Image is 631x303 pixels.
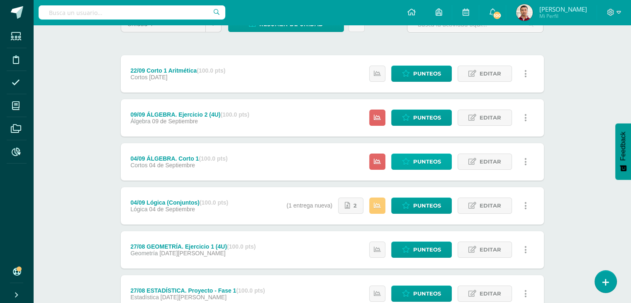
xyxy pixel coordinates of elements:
span: Editar [480,66,501,81]
span: [DATE][PERSON_NAME] [161,294,227,301]
a: Punteos [391,110,452,126]
div: 27/08 ESTADÍSTICA. Proyecto - Fase 1 [130,287,265,294]
span: Mi Perfil [539,12,587,20]
strong: (100.0 pts) [197,67,225,74]
span: Geometría [130,250,158,257]
span: Punteos [413,154,441,169]
span: Editar [480,286,501,301]
strong: (100.0 pts) [236,287,265,294]
strong: (100.0 pts) [200,199,228,206]
a: Punteos [391,154,452,170]
input: Busca un usuario... [39,5,225,20]
a: Punteos [391,242,452,258]
span: 09 de Septiembre [152,118,198,125]
a: 2 [338,198,363,214]
strong: (100.0 pts) [227,243,256,250]
strong: (100.0 pts) [199,155,227,162]
img: bd4157fbfc90b62d33b85294f936aae1.png [516,4,533,21]
div: 22/09 Corto 1 Aritmética [130,67,225,74]
strong: (100.0 pts) [220,111,249,118]
span: Feedback [619,132,627,161]
span: 04 de Septiembre [149,206,195,213]
span: 100 [492,11,502,20]
span: Álgebra [130,118,150,125]
a: Punteos [391,66,452,82]
span: [DATE] [149,74,168,81]
span: Editar [480,242,501,257]
div: 04/09 ÁLGEBRA. Corto 1 [130,155,227,162]
div: 04/09 Lógica (Conjuntos) [130,199,228,206]
a: Punteos [391,286,452,302]
span: Punteos [413,242,441,257]
div: 27/08 GEOMETRÍA. Ejercicio 1 (4U) [130,243,256,250]
span: 04 de Septiembre [149,162,195,169]
span: Punteos [413,110,441,125]
span: Editar [480,198,501,213]
span: [DATE][PERSON_NAME] [159,250,225,257]
span: Estadística [130,294,158,301]
a: Punteos [391,198,452,214]
span: Punteos [413,198,441,213]
span: 2 [353,198,357,213]
span: Punteos [413,286,441,301]
span: Editar [480,110,501,125]
span: Punteos [413,66,441,81]
span: Cortos [130,162,147,169]
span: Editar [480,154,501,169]
span: Cortos [130,74,147,81]
button: Feedback - Mostrar encuesta [615,123,631,180]
span: [PERSON_NAME] [539,5,587,13]
div: 09/09 ÁLGEBRA. Ejercicio 2 (4U) [130,111,249,118]
span: Lógica [130,206,147,213]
